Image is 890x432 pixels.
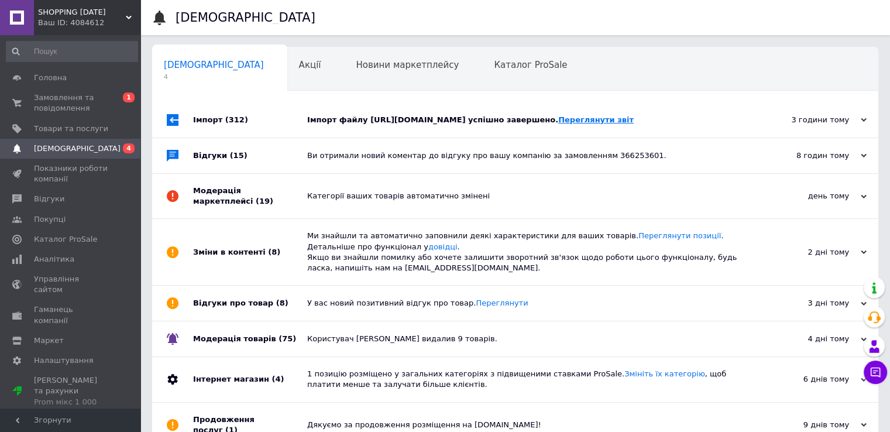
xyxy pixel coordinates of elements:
[428,242,458,251] a: довідці
[864,361,887,384] button: Чат з покупцем
[123,143,135,153] span: 4
[750,420,867,430] div: 9 днів тому
[34,304,108,325] span: Гаманець компанії
[307,298,750,308] div: У вас новий позитивний відгук про товар.
[276,299,288,307] span: (8)
[494,60,567,70] span: Каталог ProSale
[750,298,867,308] div: 3 дні тому
[34,234,97,245] span: Каталог ProSale
[230,151,248,160] span: (15)
[38,7,126,18] span: SHOPPING TODAY
[38,18,140,28] div: Ваш ID: 4084612
[279,334,296,343] span: (75)
[750,115,867,125] div: 3 години тому
[307,420,750,430] div: Дякуємо за продовження розміщення на [DOMAIN_NAME]!
[193,102,307,138] div: Імпорт
[272,375,284,383] span: (4)
[34,274,108,295] span: Управління сайтом
[356,60,459,70] span: Новини маркетплейсу
[34,143,121,154] span: [DEMOGRAPHIC_DATA]
[193,219,307,285] div: Зміни в контенті
[307,231,750,273] div: Ми знайшли та автоматично заповнили деякі характеристики для ваших товарів. . Детальніше про функ...
[638,231,721,240] a: Переглянути позиції
[193,286,307,321] div: Відгуки про товар
[307,150,750,161] div: Ви отримали новий коментар до відгуку про вашу компанію за замовленням 366253601.
[256,197,273,205] span: (19)
[750,191,867,201] div: день тому
[34,214,66,225] span: Покупці
[176,11,315,25] h1: [DEMOGRAPHIC_DATA]
[34,194,64,204] span: Відгуки
[34,254,74,265] span: Аналітика
[268,248,280,256] span: (8)
[34,163,108,184] span: Показники роботи компанії
[307,191,750,201] div: Категорії ваших товарів автоматично змінені
[193,357,307,402] div: Інтернет магазин
[750,374,867,385] div: 6 днів тому
[34,397,108,407] div: Prom мікс 1 000
[307,115,750,125] div: Імпорт файлу [URL][DOMAIN_NAME] успішно завершено.
[193,138,307,173] div: Відгуки
[164,73,264,81] span: 4
[750,247,867,258] div: 2 дні тому
[34,73,67,83] span: Головна
[225,115,248,124] span: (312)
[750,150,867,161] div: 8 годин тому
[34,92,108,114] span: Замовлення та повідомлення
[299,60,321,70] span: Акції
[558,115,634,124] a: Переглянути звіт
[307,369,750,390] div: 1 позицію розміщено у загальних категоріях з підвищеними ставками ProSale. , щоб платити менше та...
[6,41,138,62] input: Пошук
[164,60,264,70] span: [DEMOGRAPHIC_DATA]
[476,299,528,307] a: Переглянути
[34,375,108,407] span: [PERSON_NAME] та рахунки
[34,124,108,134] span: Товари та послуги
[34,335,64,346] span: Маркет
[307,334,750,344] div: Користувач [PERSON_NAME] видалив 9 товарів.
[193,174,307,218] div: Модерація маркетплейсі
[750,334,867,344] div: 4 дні тому
[34,355,94,366] span: Налаштування
[193,321,307,356] div: Модерація товарів
[624,369,705,378] a: Змініть їх категорію
[123,92,135,102] span: 1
